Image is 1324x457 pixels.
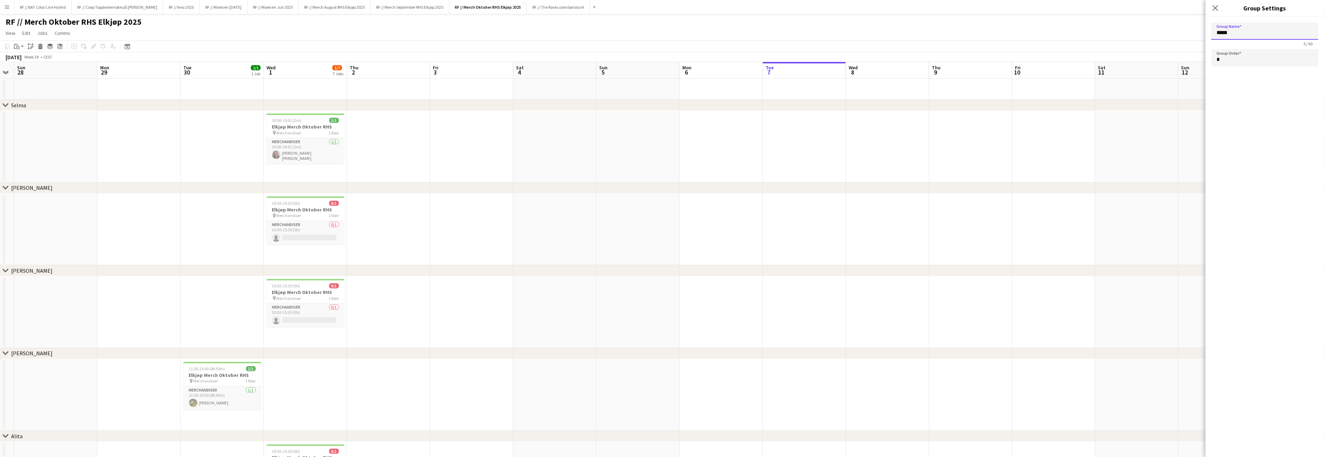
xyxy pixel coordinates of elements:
button: RF // Moelven Juli 2025 [247,0,299,14]
span: Sun [1181,64,1190,71]
span: Comms [55,30,70,36]
span: Sun [599,64,608,71]
h3: Elkjøp Merch Oktober RHS [183,372,261,378]
span: Sat [516,64,524,71]
span: Wed [267,64,276,71]
span: Fri [1015,64,1021,71]
span: Edit [22,30,30,36]
span: 1 Role [329,296,339,301]
h3: Elkjøp Merch Oktober RHS [267,124,344,130]
span: 0/1 [329,283,339,288]
h3: Elkjøp Merch Oktober RHS [267,207,344,213]
app-card-role: Merchandiser1/110:00-10:01 (1m)[PERSON_NAME] [PERSON_NAME] [267,138,344,164]
span: 30 [182,68,191,76]
span: Tue [183,64,191,71]
app-job-card: 10:30-15:30 (5h)0/1Elkjøp Merch Oktober RHS Merchandiser1 RoleMerchandiser0/110:30-15:30 (5h) [267,196,344,245]
span: Merchandiser [277,130,301,135]
span: 1 Role [246,378,256,384]
a: Comms [52,29,73,38]
button: RF // BAT Color Line Hybrid [14,0,72,14]
span: Jobs [37,30,48,36]
span: 0/1 [329,449,339,454]
span: View [6,30,15,36]
span: Merchandiser [193,378,218,384]
span: 1 [265,68,276,76]
span: Mon [682,64,691,71]
span: 1 Role [329,130,339,135]
button: RF // Ikea 2025 [163,0,200,14]
span: 0/1 [329,201,339,206]
div: Alita [11,433,23,440]
div: 7 Jobs [333,71,343,76]
span: 29 [99,68,109,76]
h3: Elkjøp Merch Oktober RHS [267,289,344,295]
span: 1/7 [332,65,342,70]
a: View [3,29,18,38]
a: Jobs [34,29,50,38]
div: [PERSON_NAME] [11,350,53,357]
span: 1/1 [329,118,339,123]
div: Selma [11,102,26,109]
span: 10:30-15:30 (5h) [272,449,300,454]
span: 5 [598,68,608,76]
span: Merchandiser [277,213,301,218]
span: 1/1 [251,65,261,70]
span: Week 39 [23,54,40,60]
span: Fri [433,64,438,71]
span: 11 [1097,68,1106,76]
span: 4 [515,68,524,76]
h1: RF // Merch Oktober RHS Elkjøp 2025 [6,17,142,27]
button: RF // The Roses utendørsstunt [527,0,590,14]
button: RF // Merch Oktober RHS Elkjøp 2025 [449,0,527,14]
span: 7 [764,68,774,76]
span: Thu [932,64,941,71]
button: RF // Coop Toppledermøte på [PERSON_NAME] [72,0,163,14]
h3: Group Settings [1206,3,1324,13]
app-card-role: Merchandiser0/110:30-15:30 (5h) [267,221,344,245]
div: [PERSON_NAME] [11,267,53,274]
button: RF // Merch September RHS Elkjøp 2025 [371,0,449,14]
span: Mon [100,64,109,71]
span: Sat [1098,64,1106,71]
span: 5 / 60 [1298,41,1318,46]
span: Tue [766,64,774,71]
span: Thu [350,64,358,71]
app-job-card: 10:30-15:30 (5h)0/1Elkjøp Merch Oktober RHS Merchandiser1 RoleMerchandiser0/110:30-15:30 (5h) [267,279,344,327]
span: 10:30-15:30 (5h) [272,283,300,288]
span: 11:30-20:00 (8h30m) [189,366,225,371]
app-card-role: Merchandiser1/111:30-20:00 (8h30m)[PERSON_NAME] [183,386,261,410]
div: 1 Job [251,71,260,76]
span: 1 Role [329,213,339,218]
app-card-role: Merchandiser0/110:30-15:30 (5h) [267,303,344,327]
span: 9 [931,68,941,76]
span: 2 [349,68,358,76]
button: RF // Merch August RHS Elkjøp 2025 [299,0,371,14]
span: 12 [1180,68,1190,76]
span: 28 [16,68,25,76]
app-job-card: 10:00-10:01 (1m)1/1Elkjøp Merch Oktober RHS Merchandiser1 RoleMerchandiser1/110:00-10:01 (1m)[PER... [267,114,344,164]
button: RF // Moelven [DATE] [200,0,247,14]
span: 10:30-15:30 (5h) [272,201,300,206]
span: Sun [17,64,25,71]
span: 6 [681,68,691,76]
span: Wed [849,64,858,71]
span: 10:00-10:01 (1m) [272,118,302,123]
span: 3 [432,68,438,76]
span: 8 [848,68,858,76]
app-job-card: 11:30-20:00 (8h30m)1/1Elkjøp Merch Oktober RHS Merchandiser1 RoleMerchandiser1/111:30-20:00 (8h30... [183,362,261,410]
div: [DATE] [6,54,22,61]
span: 1/1 [246,366,256,371]
div: [PERSON_NAME] [11,184,53,191]
a: Edit [19,29,33,38]
div: CEST [43,54,52,60]
span: 10 [1014,68,1021,76]
span: Merchandiser [277,296,301,301]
